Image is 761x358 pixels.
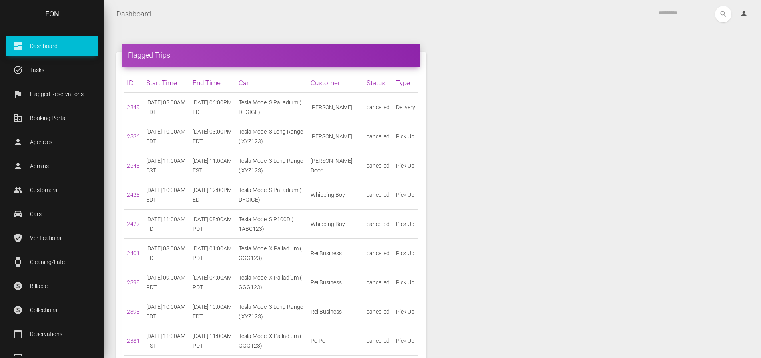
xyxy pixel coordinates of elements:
th: Car [235,73,307,93]
p: Admins [12,160,92,172]
td: Pick Up [393,180,418,210]
td: [DATE] 06:00PM EDT [189,93,236,122]
td: cancelled [363,151,393,180]
a: corporate_fare Booking Portal [6,108,98,128]
td: Pick Up [393,151,418,180]
a: verified_user Verifications [6,228,98,248]
td: cancelled [363,210,393,239]
td: cancelled [363,268,393,297]
td: [PERSON_NAME] Door [307,151,363,180]
p: Billable [12,280,92,292]
p: Tasks [12,64,92,76]
td: cancelled [363,122,393,151]
td: [DATE] 05:00AM EDT [143,93,189,122]
a: flag Flagged Reservations [6,84,98,104]
td: Rei Business [307,297,363,326]
a: 2399 [127,279,140,286]
p: Customers [12,184,92,196]
td: Pick Up [393,210,418,239]
a: 2401 [127,250,140,256]
td: Tesla Model X Palladium ( GGG123) [235,326,307,356]
td: Tesla Model 3 Long Range ( XYZ123) [235,297,307,326]
td: [DATE] 04:00AM PDT [189,268,236,297]
td: [DATE] 12:00PM EDT [189,180,236,210]
p: Agencies [12,136,92,148]
a: 2398 [127,308,140,315]
td: Pick Up [393,239,418,268]
td: Rei Business [307,239,363,268]
td: Whipping Boy [307,210,363,239]
p: Cleaning/Late [12,256,92,268]
td: Tesla Model S Palladium ( DFGIGE) [235,180,307,210]
a: drive_eta Cars [6,204,98,224]
td: Pick Up [393,326,418,356]
a: person Admins [6,156,98,176]
h4: Flagged Trips [128,50,414,60]
td: Tesla Model 3 Long Range ( XYZ123) [235,122,307,151]
td: [DATE] 08:00AM PDT [189,210,236,239]
a: person [734,6,755,22]
td: [PERSON_NAME] [307,93,363,122]
i: person [740,10,748,18]
a: paid Collections [6,300,98,320]
td: Tesla Model 3 Long Range ( XYZ123) [235,151,307,180]
a: paid Billable [6,276,98,296]
td: [DATE] 11:00AM PDT [189,326,236,356]
button: search [715,6,731,22]
td: cancelled [363,93,393,122]
td: Pick Up [393,297,418,326]
td: Po Po [307,326,363,356]
a: calendar_today Reservations [6,324,98,344]
th: End Time [189,73,236,93]
td: [DATE] 10:00AM EDT [189,297,236,326]
td: [DATE] 09:00AM PDT [143,268,189,297]
td: cancelled [363,326,393,356]
a: 2648 [127,162,140,169]
td: [DATE] 11:00AM EST [189,151,236,180]
a: 2836 [127,133,140,140]
a: dashboard Dashboard [6,36,98,56]
td: [DATE] 10:00AM EDT [143,297,189,326]
a: 2428 [127,192,140,198]
th: Type [393,73,418,93]
th: Start Time [143,73,189,93]
td: [DATE] 03:00PM EDT [189,122,236,151]
a: watch Cleaning/Late [6,252,98,272]
td: Pick Up [393,268,418,297]
p: Booking Portal [12,112,92,124]
a: 2381 [127,338,140,344]
td: [PERSON_NAME] [307,122,363,151]
td: Rei Business [307,268,363,297]
td: cancelled [363,297,393,326]
td: Whipping Boy [307,180,363,210]
td: [DATE] 10:00AM EDT [143,122,189,151]
td: [DATE] 08:00AM PDT [143,239,189,268]
td: [DATE] 11:00AM PST [143,326,189,356]
td: [DATE] 11:00AM PDT [143,210,189,239]
a: Dashboard [116,4,151,24]
td: Tesla Model X Palladium ( GGG123) [235,239,307,268]
td: Tesla Model S Palladium ( DFGIGE) [235,93,307,122]
p: Dashboard [12,40,92,52]
td: cancelled [363,239,393,268]
p: Cars [12,208,92,220]
td: cancelled [363,180,393,210]
td: Tesla Model S P100D ( 1ABC123) [235,210,307,239]
td: [DATE] 10:00AM EDT [143,180,189,210]
th: ID [124,73,143,93]
p: Reservations [12,328,92,340]
p: Flagged Reservations [12,88,92,100]
a: 2427 [127,221,140,227]
a: people Customers [6,180,98,200]
td: Delivery [393,93,418,122]
p: Verifications [12,232,92,244]
a: task_alt Tasks [6,60,98,80]
th: Status [363,73,393,93]
td: Pick Up [393,122,418,151]
a: person Agencies [6,132,98,152]
th: Customer [307,73,363,93]
a: 2849 [127,104,140,110]
td: [DATE] 11:00AM EST [143,151,189,180]
td: Tesla Model X Palladium ( GGG123) [235,268,307,297]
